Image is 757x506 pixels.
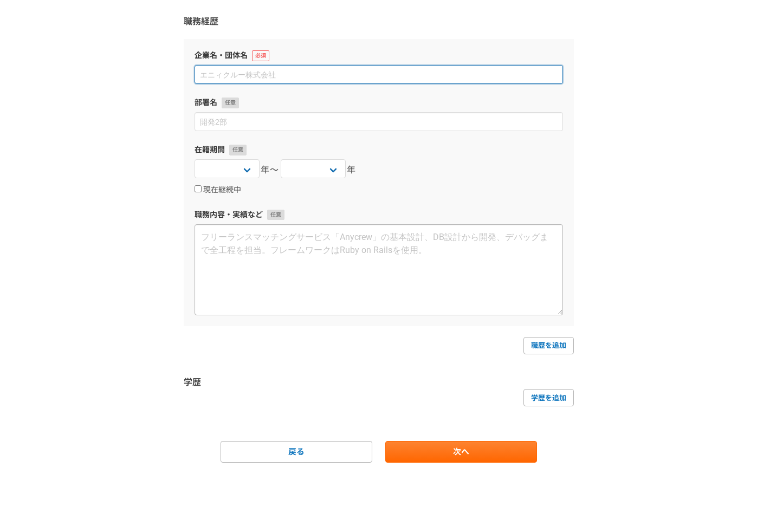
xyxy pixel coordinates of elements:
[347,164,357,177] span: 年
[184,15,574,28] h3: 職務経歴
[523,389,574,406] a: 学歴を追加
[523,337,574,354] a: 職歴を追加
[221,441,372,463] a: 戻る
[195,144,563,155] label: 在籍期間
[195,65,563,84] input: エニィクルー株式会社
[385,441,537,463] a: 次へ
[195,185,241,195] label: 現在継続中
[195,112,563,131] input: 開発2部
[195,50,563,61] label: 企業名・団体名
[195,209,563,220] label: 職務内容・実績など
[195,97,563,108] label: 部署名
[261,164,280,177] span: 年〜
[195,185,202,192] input: 現在継続中
[184,376,574,389] h3: 学歴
